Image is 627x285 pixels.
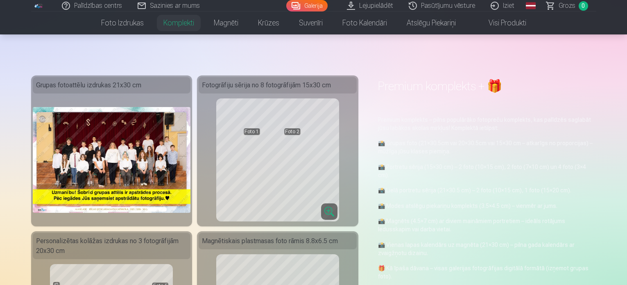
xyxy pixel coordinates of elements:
[204,11,248,34] a: Magnēti
[466,11,536,34] a: Visi produkti
[378,186,596,194] p: 📸 Lielā portretu sērija (21×30.5 cm) – 2 foto (10×15 cm), 1 foto (15×20 cm).
[333,11,397,34] a: Foto kalendāri
[199,77,357,93] div: Fotogrāfiju sērija no 8 fotogrāfijām 15x30 cm
[378,163,596,179] p: 📸 Portretu sērija (15×30 cm) – 2 foto (10×15 cm), 2 foto (7×10 cm) un 4 foto (3×4 cm).
[33,77,191,93] div: Grupas fotoattēlu izdrukas 21x30 cm
[199,233,357,249] div: Magnētiskais plastmasas foto rāmis 8.8x6.5 cm
[34,3,43,8] img: /fa1
[378,264,596,280] p: 🎁 Kā īpaša dāvana – visas galerijas fotogrāfijas digitālā formātā (izņemot grupas foto).
[248,11,289,34] a: Krūzes
[378,217,596,233] p: 📸 Magnēts (4.5×7 cm) ar diviem maināmiem portretiem – ideāls rotājums ledusskapim vai darba vietai.
[579,1,588,11] span: 0
[378,241,596,257] p: 📸 Vienas lapas kalendārs uz magnēta (21×30 cm) – pilna gada kalendārs ar zvaigžņotu dizainu.
[378,116,596,132] p: Premium komplekts – pilns populārāko fotopreču komplekts, kas palīdzēs saglabāt jūsu labākos skol...
[33,233,191,259] div: Personalizētas kolāžas izdrukas no 3 fotogrāfijām 20x30 cm
[91,11,154,34] a: Foto izdrukas
[154,11,204,34] a: Komplekti
[378,139,596,155] p: 📸 Grupas foto (21×30.5cm vai 20×30.5cm vai 15×30 cm – atkarīgs no proporcijas) – mūžīga jūsu klas...
[397,11,466,34] a: Atslēgu piekariņi
[378,202,596,210] p: 📸 Modes atslēgu piekariņu komplekts (3.5×4.5 cm) – vienmēr ar jums.
[289,11,333,34] a: Suvenīri
[378,79,596,93] h1: Premium komplekts + 🎁
[559,1,575,11] span: Grozs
